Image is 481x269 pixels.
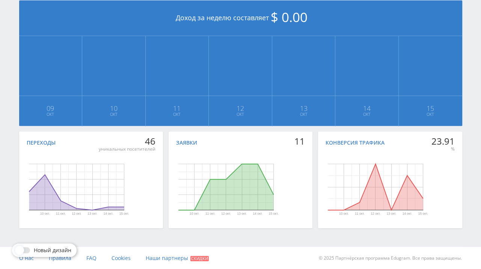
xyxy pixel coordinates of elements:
div: 23.91 [431,136,454,146]
text: 15 окт. [268,212,278,216]
span: 09 [20,105,82,111]
span: Наши партнеры [146,254,188,262]
text: 11 окт. [205,212,215,216]
span: Cookies [112,254,131,262]
span: 14 [336,105,398,111]
text: 10 окт. [40,212,50,216]
span: 12 [209,105,271,111]
svg: Диаграмма. [303,149,448,224]
text: 15 окт. [119,212,129,216]
span: Окт [83,111,145,117]
span: 15 [399,105,462,111]
span: Окт [399,111,462,117]
div: Конверсия трафика [326,140,384,146]
div: Переходы [27,140,56,146]
span: Окт [273,111,335,117]
span: $ 0.00 [271,8,308,26]
span: 11 [146,105,208,111]
text: 13 окт. [87,212,97,216]
div: Доход за неделю составляет [19,0,462,36]
span: Окт [336,111,398,117]
svg: Диаграмма. [4,149,149,224]
text: 15 окт. [418,212,428,216]
div: 11 [294,136,305,146]
svg: Диаграмма. [154,149,298,224]
span: О нас [19,254,34,262]
text: 12 окт. [221,212,231,216]
div: Заявки [176,140,197,146]
text: 11 окт. [355,212,365,216]
text: 11 окт. [56,212,65,216]
span: Правила [49,254,71,262]
span: Окт [146,111,208,117]
span: 10 [83,105,145,111]
text: 14 окт. [402,212,412,216]
span: Окт [20,111,82,117]
text: 10 окт. [339,212,349,216]
span: Окт [209,111,271,117]
span: 13 [273,105,335,111]
text: 13 окт. [386,212,396,216]
text: 12 окт. [371,212,380,216]
span: Новый дизайн [34,247,71,253]
div: уникальных посетителей [99,146,155,152]
text: 14 окт. [253,212,262,216]
span: Скидки [190,256,209,261]
text: 10 окт. [190,212,199,216]
text: 14 окт. [103,212,113,216]
text: 12 окт. [72,212,81,216]
text: 13 окт. [237,212,247,216]
div: % [431,146,454,152]
span: FAQ [86,254,97,262]
div: 46 [99,136,155,146]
